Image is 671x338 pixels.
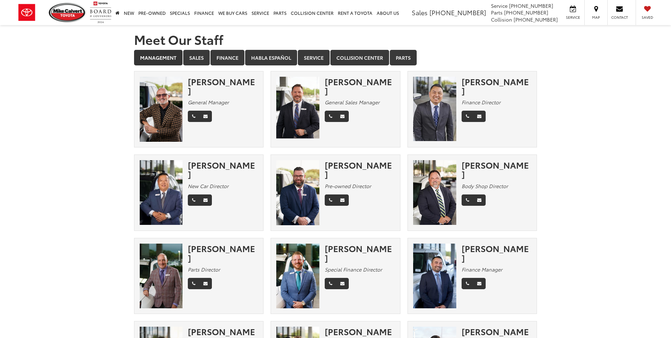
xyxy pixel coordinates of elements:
[325,77,395,95] div: [PERSON_NAME]
[188,111,199,122] a: Phone
[462,266,502,273] em: Finance Manager
[462,194,473,206] a: Phone
[188,182,229,190] em: New Car Director
[390,50,417,65] a: Parts
[504,9,548,16] span: [PHONE_NUMBER]
[188,244,258,262] div: [PERSON_NAME]
[429,8,486,17] span: [PHONE_NUMBER]
[336,111,349,122] a: Email
[325,111,336,122] a: Phone
[565,15,581,20] span: Service
[210,50,244,65] a: Finance
[188,77,258,95] div: [PERSON_NAME]
[473,111,486,122] a: Email
[509,2,553,9] span: [PHONE_NUMBER]
[462,244,532,262] div: [PERSON_NAME]
[49,3,86,22] img: Mike Calvert Toyota
[325,278,336,289] a: Phone
[491,9,503,16] span: Parts
[188,266,220,273] em: Parts Director
[325,182,371,190] em: Pre-owned Director
[140,160,183,225] img: Ed Yi
[413,244,456,308] img: David Tep
[199,194,212,206] a: Email
[276,77,319,142] img: Ronny Haring
[325,244,395,262] div: [PERSON_NAME]
[245,50,297,65] a: Habla Español
[473,194,486,206] a: Email
[134,50,183,65] a: Management
[413,160,456,225] img: Chuck Baldridge
[325,160,395,179] div: [PERSON_NAME]
[462,111,473,122] a: Phone
[276,244,319,308] img: Stephen Lee
[473,278,486,289] a: Email
[188,194,199,206] a: Phone
[462,77,532,95] div: [PERSON_NAME]
[330,50,389,65] a: Collision Center
[412,8,428,17] span: Sales
[462,160,532,179] div: [PERSON_NAME]
[336,278,349,289] a: Email
[491,16,512,23] span: Collision
[183,50,210,65] a: Sales
[413,77,456,141] img: Adam Nguyen
[325,266,382,273] em: Special Finance Director
[462,99,501,106] em: Finance Director
[325,99,380,106] em: General Sales Manager
[325,194,336,206] a: Phone
[336,194,349,206] a: Email
[188,278,199,289] a: Phone
[491,2,508,9] span: Service
[140,77,183,142] img: Mike Gorbet
[298,50,330,65] a: Service
[514,16,558,23] span: [PHONE_NUMBER]
[199,111,212,122] a: Email
[134,32,537,46] h1: Meet Our Staff
[611,15,628,20] span: Contact
[462,278,473,289] a: Phone
[140,244,183,308] img: Robert Fabian
[188,99,229,106] em: General Manager
[588,15,604,20] span: Map
[462,182,508,190] em: Body Shop Director
[640,15,655,20] span: Saved
[188,160,258,179] div: [PERSON_NAME]
[134,50,537,66] div: Department Tabs
[199,278,212,289] a: Email
[276,160,319,225] img: Wesley Worton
